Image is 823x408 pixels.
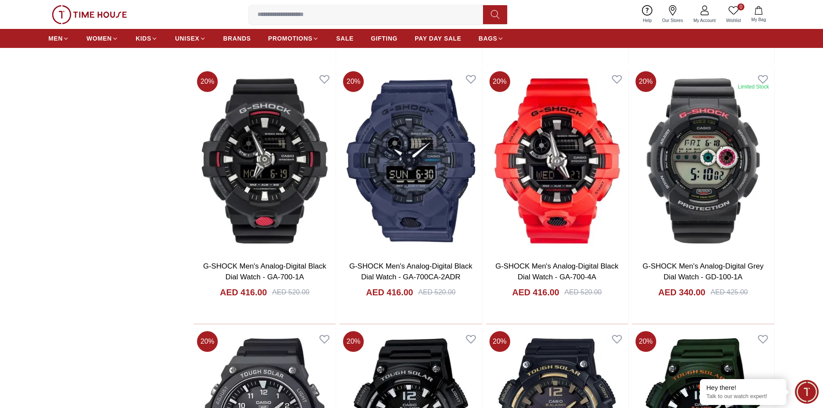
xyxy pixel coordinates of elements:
div: AED 520.00 [272,287,309,297]
span: 20 % [489,331,510,352]
a: G-SHOCK Men's Analog-Digital Grey Dial Watch - GD-100-1A [642,262,763,281]
a: BRANDS [223,31,251,46]
a: BAGS [479,31,504,46]
span: 20 % [343,331,364,352]
span: GIFTING [371,34,397,43]
a: GIFTING [371,31,397,46]
span: BAGS [479,34,497,43]
img: ... [52,5,127,24]
a: Help [638,3,657,25]
a: PAY DAY SALE [415,31,461,46]
a: SALE [336,31,353,46]
div: AED 520.00 [564,287,601,297]
a: G-SHOCK Men's Analog-Digital Black Dial Watch - GA-700-1A [203,262,326,281]
span: Help [639,17,655,24]
span: BRANDS [223,34,251,43]
a: KIDS [136,31,158,46]
a: G-SHOCK Men's Analog-Digital Black Dial Watch - GA-700-4A [496,262,619,281]
span: My Account [690,17,719,24]
img: G-SHOCK Men's Analog-Digital Black Dial Watch - GA-700-1A [194,68,336,253]
span: 20 % [197,331,218,352]
div: Chat Widget [795,380,819,404]
p: Talk to our watch expert! [706,393,780,400]
span: MEN [48,34,63,43]
a: MEN [48,31,69,46]
a: WOMEN [86,31,118,46]
span: SALE [336,34,353,43]
span: WOMEN [86,34,112,43]
span: 20 % [636,71,656,92]
span: UNISEX [175,34,199,43]
span: 20 % [489,71,510,92]
span: 20 % [343,71,364,92]
img: G-SHOCK Men's Analog-Digital Grey Dial Watch - GD-100-1A [632,68,774,253]
h4: AED 416.00 [220,286,267,298]
a: 0Wishlist [721,3,746,25]
span: My Bag [748,16,769,23]
div: Limited Stock [738,83,769,90]
button: My Bag [746,4,771,25]
span: Wishlist [723,17,744,24]
span: 0 [737,3,744,10]
img: G-SHOCK Men's Analog-Digital Black Dial Watch - GA-700CA-2ADR [340,68,482,253]
a: UNISEX [175,31,206,46]
a: G-SHOCK Men's Analog-Digital Black Dial Watch - GA-700CA-2ADR [349,262,472,281]
div: AED 520.00 [418,287,455,297]
div: AED 425.00 [711,287,748,297]
span: 20 % [197,71,218,92]
span: PROMOTIONS [268,34,313,43]
h4: AED 416.00 [366,286,413,298]
span: PAY DAY SALE [415,34,461,43]
h4: AED 416.00 [512,286,559,298]
div: Hey there! [706,383,780,392]
img: G-SHOCK Men's Analog-Digital Black Dial Watch - GA-700-4A [486,68,628,253]
span: 20 % [636,331,656,352]
h4: AED 340.00 [658,286,705,298]
a: Our Stores [657,3,688,25]
span: Our Stores [659,17,686,24]
a: PROMOTIONS [268,31,319,46]
span: KIDS [136,34,151,43]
